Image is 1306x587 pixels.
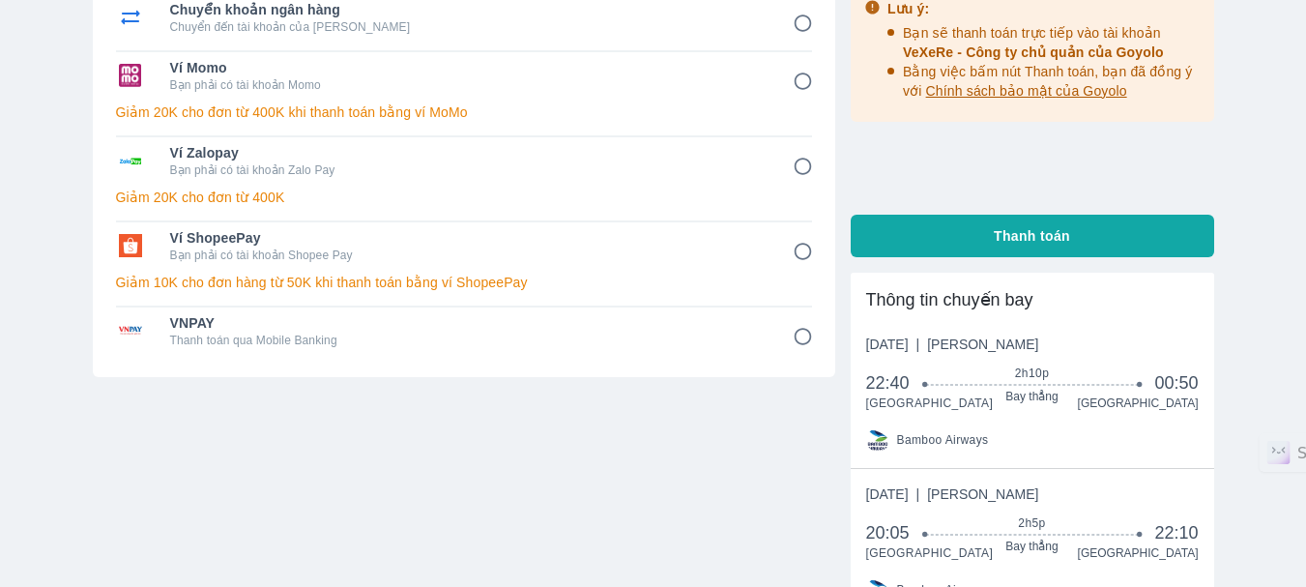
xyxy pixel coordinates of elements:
span: Bay thẳng [925,539,1139,554]
span: Chính sách bảo mật của Goyolo [926,83,1127,99]
div: VNPAYVNPAYThanh toán qua Mobile Banking [116,308,812,354]
span: 2h10p [925,366,1139,381]
span: [DATE] [866,335,1039,354]
span: [PERSON_NAME] [927,337,1038,352]
p: Giảm 10K cho đơn hàng từ 50K khi thanh toán bằng ví ShopeePay [116,273,812,292]
button: Thanh toán [851,215,1214,257]
p: Bạn phải có tài khoản Zalo Pay [170,162,766,178]
span: 2h5p [925,515,1139,531]
span: [DATE] [866,484,1039,504]
p: Bạn phải có tài khoản Momo [170,77,766,93]
span: Ví Momo [170,58,766,77]
span: Bamboo Airways [897,432,989,448]
div: Ví MomoVí MomoBạn phải có tài khoản Momo [116,52,812,99]
span: Bay thẳng [925,389,1139,404]
div: Ví ZalopayVí ZalopayBạn phải có tài khoản Zalo Pay [116,137,812,184]
span: | [916,337,920,352]
img: VNPAY [116,319,145,342]
p: Bằng việc bấm nút Thanh toán, bạn đã đồng ý với [903,62,1201,101]
p: Thanh toán qua Mobile Banking [170,333,766,348]
span: Ví ShopeePay [170,228,766,248]
span: Ví Zalopay [170,143,766,162]
span: VeXeRe - Công ty chủ quản của Goyolo [903,44,1164,60]
div: Thông tin chuyến bay [866,288,1199,311]
span: VNPAY [170,313,766,333]
span: 00:50 [1154,371,1198,395]
span: [PERSON_NAME] [927,486,1038,502]
span: Thanh toán [994,226,1070,246]
p: Giảm 20K cho đơn từ 400K khi thanh toán bằng ví MoMo [116,103,812,122]
img: Ví ShopeePay [116,234,145,257]
p: Giảm 20K cho đơn từ 400K [116,188,812,207]
p: Chuyển đến tài khoản của [PERSON_NAME] [170,19,766,35]
span: 20:05 [866,521,926,544]
img: Ví Zalopay [116,149,145,172]
span: Bạn sẽ thanh toán trực tiếp vào tài khoản [903,25,1164,60]
span: | [916,486,920,502]
span: 22:10 [1154,521,1198,544]
span: 22:40 [866,371,926,395]
img: Ví Momo [116,64,145,87]
p: Bạn phải có tài khoản Shopee Pay [170,248,766,263]
div: Ví ShopeePayVí ShopeePayBạn phải có tài khoản Shopee Pay [116,222,812,269]
img: Chuyển khoản ngân hàng [116,6,145,29]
